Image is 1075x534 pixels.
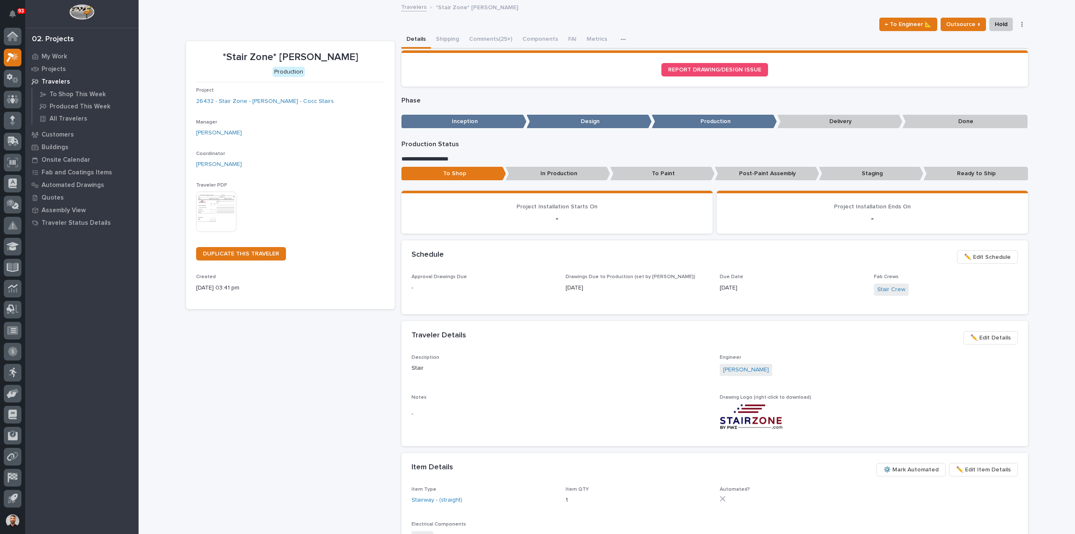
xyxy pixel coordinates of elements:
a: DUPLICATE THIS TRAVELER [196,247,286,260]
p: - [412,410,710,418]
p: Traveler Status Details [42,219,111,227]
span: Electrical Components [412,522,466,527]
p: Staging [819,167,923,181]
button: Metrics [582,31,612,49]
a: My Work [25,50,139,63]
span: ✏️ Edit Schedule [964,252,1011,262]
a: Onsite Calendar [25,153,139,166]
a: Stair Crew [877,285,905,294]
span: ← To Engineer 📐 [885,19,932,29]
a: [PERSON_NAME] [196,129,242,137]
span: Drawings Due to Production (set by [PERSON_NAME]) [566,274,695,279]
a: Projects [25,63,139,75]
span: Drawing Logo (right-click to download) [720,395,811,400]
p: Fab and Coatings Items [42,169,112,176]
span: Coordinator [196,151,225,156]
p: [DATE] [720,284,864,292]
p: Delivery [777,115,902,129]
a: Fab and Coatings Items [25,166,139,179]
button: Details [401,31,431,49]
p: To Shop [401,167,506,181]
p: Inception [401,115,527,129]
span: Project Installation Starts On [517,204,598,210]
p: All Travelers [50,115,87,123]
a: To Shop This Week [32,88,139,100]
button: ✏️ Edit Details [963,331,1018,345]
a: 26432 - Stair Zone - [PERSON_NAME] - Cocc Stairs [196,97,334,106]
p: Post-Paint Assembly [715,167,819,181]
button: ⚙️ Mark Automated [876,463,946,476]
p: To Shop This Week [50,91,106,98]
span: Project Installation Ends On [834,204,911,210]
p: - [412,284,556,292]
p: Stair [412,364,710,373]
a: [PERSON_NAME] [723,366,769,374]
p: Buildings [42,144,68,151]
a: Produced This Week [32,100,139,112]
button: ✏️ Edit Item Details [949,463,1018,476]
p: My Work [42,53,67,61]
p: *Stair Zone* [PERSON_NAME] [196,51,385,63]
p: Travelers [42,78,70,86]
p: [DATE] 03:41 pm [196,284,385,292]
span: Created [196,274,216,279]
div: Production [273,67,305,77]
button: Components [517,31,563,49]
button: FAI [563,31,582,49]
h2: Item Details [412,463,453,472]
p: 93 [18,8,24,14]
a: Travelers [401,2,427,11]
span: ✏️ Edit Details [970,333,1011,343]
button: users-avatar [4,512,21,530]
a: Automated Drawings [25,179,139,191]
p: Production [652,115,777,129]
div: 02. Projects [32,35,74,44]
button: Shipping [431,31,464,49]
span: Item QTY [566,487,589,492]
p: Production Status [401,140,1028,148]
span: Manager [196,120,217,125]
span: DUPLICATE THIS TRAVELER [203,251,279,257]
p: - [727,213,1018,224]
p: Onsite Calendar [42,156,90,164]
span: Fab Crews [874,274,899,279]
span: ✏️ Edit Item Details [956,465,1011,475]
p: *Stair Zone* [PERSON_NAME] [436,2,518,11]
span: Approval Drawings Due [412,274,467,279]
span: Due Date [720,274,743,279]
a: Assembly View [25,204,139,216]
p: Done [902,115,1028,129]
img: Workspace Logo [69,4,94,20]
p: [DATE] [566,284,710,292]
p: To Paint [610,167,715,181]
a: Customers [25,128,139,141]
span: Traveler PDF [196,183,227,188]
span: REPORT DRAWING/DESIGN ISSUE [668,67,761,73]
span: Hold [995,19,1007,29]
a: Stairway - (straight) [412,496,462,505]
span: Description [412,355,439,360]
span: Automated? [720,487,750,492]
button: Comments (25+) [464,31,517,49]
button: Outsource ↑ [941,18,986,31]
button: Hold [989,18,1013,31]
p: Ready to Ship [923,167,1028,181]
button: ← To Engineer 📐 [879,18,937,31]
span: Project [196,88,214,93]
p: Produced This Week [50,103,110,110]
p: Automated Drawings [42,182,104,189]
p: Projects [42,66,66,73]
div: Notifications93 [10,10,21,24]
p: Quotes [42,194,64,202]
span: Notes [412,395,427,400]
button: Notifications [4,5,21,23]
p: Phase [401,97,1028,105]
span: Engineer [720,355,741,360]
p: In Production [506,167,610,181]
h2: Schedule [412,250,444,260]
a: All Travelers [32,113,139,124]
p: Assembly View [42,207,86,214]
button: ✏️ Edit Schedule [957,250,1018,264]
span: ⚙️ Mark Automated [884,465,939,475]
a: [PERSON_NAME] [196,160,242,169]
